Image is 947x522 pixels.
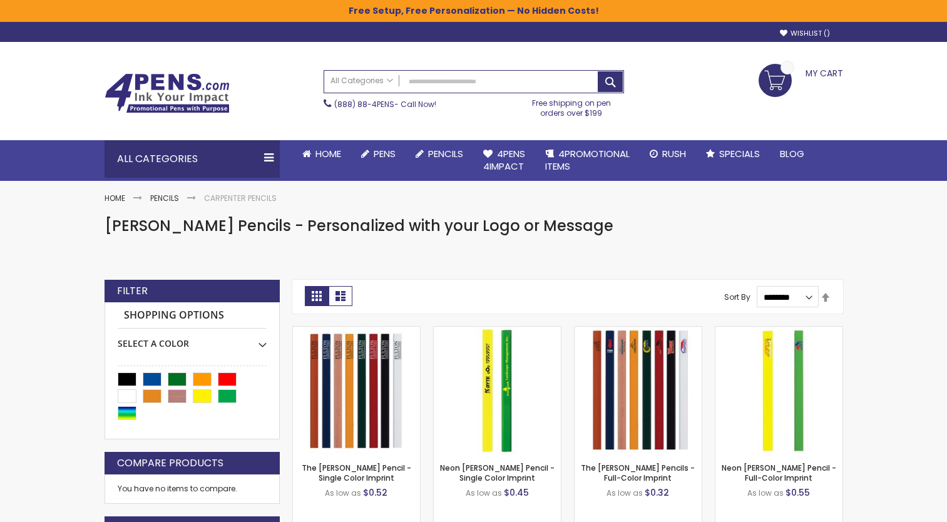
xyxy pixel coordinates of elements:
a: The Carpenter Pencils - Full-Color Imprint [575,326,702,337]
a: Pencils [406,140,473,168]
span: $0.32 [645,486,669,499]
a: Pencils [150,193,179,203]
span: As low as [466,488,502,498]
a: (888) 88-4PENS [334,99,394,110]
strong: Compare Products [117,456,223,470]
span: $0.45 [504,486,529,499]
a: Neon [PERSON_NAME] Pencil - Single Color Imprint [440,463,555,483]
a: Home [105,193,125,203]
span: Rush [662,147,686,160]
a: Specials [696,140,770,168]
a: Neon Carpenter Pencil - Single Color Imprint [434,326,561,337]
img: Neon Carpenter Pencil - Full-Color Imprint [715,327,842,454]
img: 4Pens Custom Pens and Promotional Products [105,73,230,113]
a: The Carpenter Pencil - Single Color Imprint [293,326,420,337]
span: All Categories [330,76,393,86]
span: As low as [607,488,643,498]
a: Neon Carpenter Pencil - Full-Color Imprint [715,326,842,337]
div: Select A Color [118,329,267,350]
span: Pens [374,147,396,160]
a: Pens [351,140,406,168]
span: 4Pens 4impact [483,147,525,173]
a: Home [292,140,351,168]
span: Specials [719,147,760,160]
div: You have no items to compare. [105,474,280,504]
div: Free shipping on pen orders over $199 [519,93,624,118]
div: All Categories [105,140,280,178]
span: Blog [780,147,804,160]
a: 4PROMOTIONALITEMS [535,140,640,181]
strong: Shopping Options [118,302,267,329]
span: 4PROMOTIONAL ITEMS [545,147,630,173]
a: Rush [640,140,696,168]
span: As low as [747,488,784,498]
img: The Carpenter Pencils - Full-Color Imprint [575,327,702,454]
a: The [PERSON_NAME] Pencils - Full-Color Imprint [581,463,695,483]
strong: Filter [117,284,148,298]
span: - Call Now! [334,99,436,110]
h1: [PERSON_NAME] Pencils - Personalized with your Logo or Message [105,216,843,236]
img: The Carpenter Pencil - Single Color Imprint [293,327,420,454]
span: As low as [325,488,361,498]
img: Neon Carpenter Pencil - Single Color Imprint [434,327,561,454]
a: Blog [770,140,814,168]
a: 4Pens4impact [473,140,535,181]
a: Neon [PERSON_NAME] Pencil - Full-Color Imprint [722,463,836,483]
span: Pencils [428,147,463,160]
a: All Categories [324,71,399,91]
span: $0.52 [363,486,387,499]
span: $0.55 [786,486,810,499]
strong: Grid [305,286,329,306]
a: Wishlist [780,29,830,38]
strong: Carpenter Pencils [204,193,277,203]
label: Sort By [724,292,750,302]
a: The [PERSON_NAME] Pencil - Single Color Imprint [302,463,411,483]
span: Home [315,147,341,160]
iframe: Google Customer Reviews [844,488,947,522]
